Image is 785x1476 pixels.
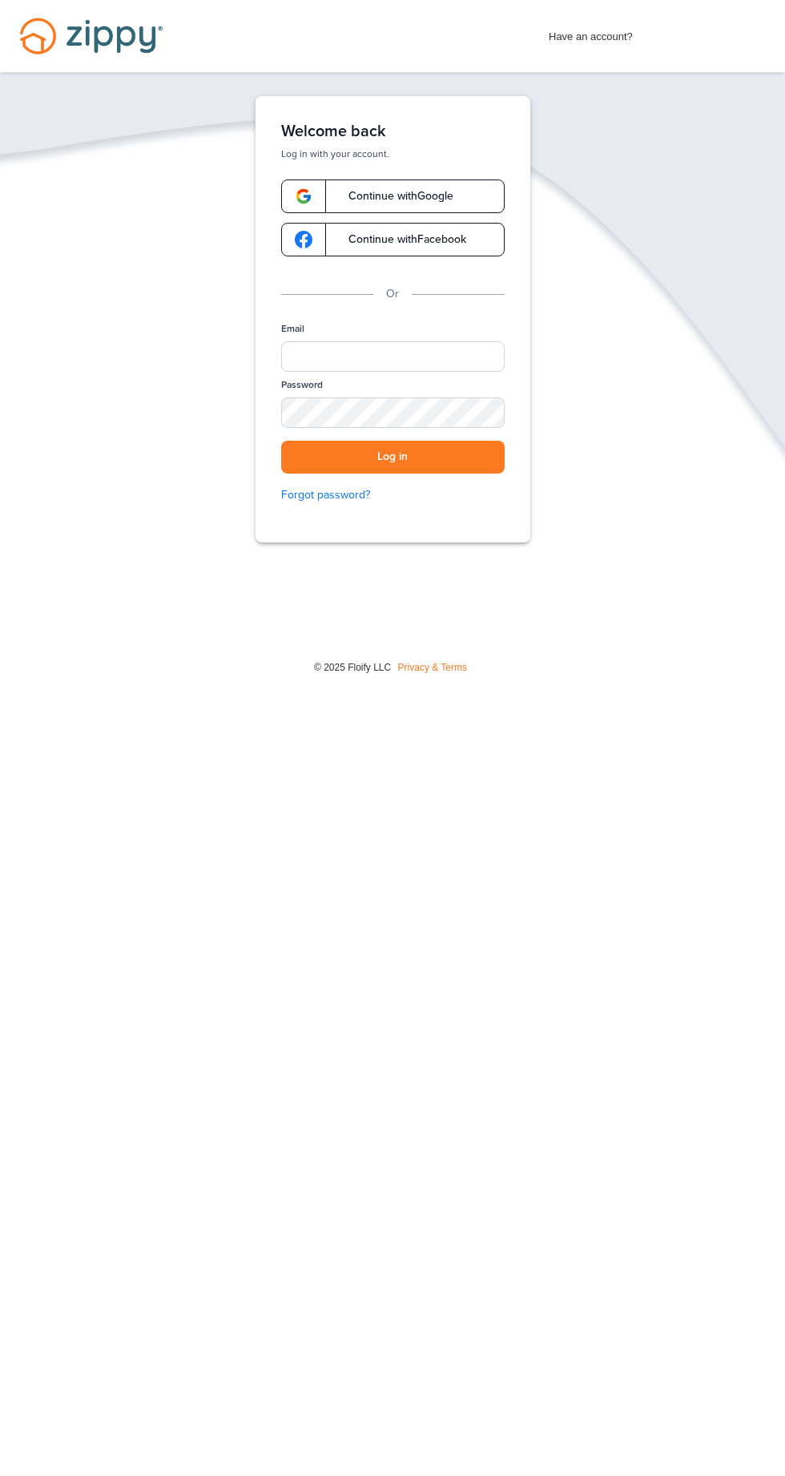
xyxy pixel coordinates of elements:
a: Privacy & Terms [398,662,467,673]
a: Forgot password? [281,486,505,504]
input: Email [281,341,505,372]
img: google-logo [295,188,312,205]
p: Log in with your account. [281,147,505,160]
label: Email [281,322,304,336]
span: © 2025 Floify LLC [314,662,391,673]
input: Password [281,397,505,428]
label: Password [281,378,323,392]
span: Continue with Facebook [332,234,466,245]
span: Continue with Google [332,191,453,202]
a: google-logoContinue withFacebook [281,223,505,256]
span: Have an account? [549,20,633,46]
button: Log in [281,441,505,474]
p: Or [386,285,399,303]
a: google-logoContinue withGoogle [281,179,505,213]
img: google-logo [295,231,312,248]
h1: Welcome back [281,122,505,141]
